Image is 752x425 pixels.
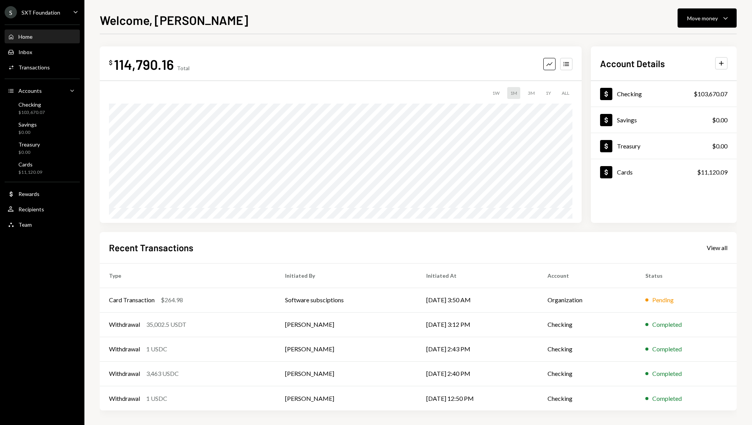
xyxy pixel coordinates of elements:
h2: Recent Transactions [109,241,193,254]
div: Completed [652,369,682,378]
td: Software subsciptions [276,288,417,312]
div: Accounts [18,87,42,94]
div: ALL [559,87,572,99]
td: [PERSON_NAME] [276,312,417,337]
div: Withdrawal [109,394,140,403]
div: $0.00 [18,129,37,136]
div: Inbox [18,49,32,55]
div: View all [707,244,727,252]
div: 114,790.16 [114,56,174,73]
a: Team [5,217,80,231]
div: 1 USDC [146,394,167,403]
a: Rewards [5,187,80,201]
div: Checking [18,101,45,108]
td: Checking [538,312,636,337]
div: 1Y [543,87,554,99]
div: Withdrawal [109,369,140,378]
div: Cards [18,161,42,168]
div: $0.00 [18,149,40,156]
div: Treasury [18,141,40,148]
div: Rewards [18,191,40,197]
td: [PERSON_NAME] [276,337,417,361]
th: Type [100,263,276,288]
h2: Account Details [600,57,665,70]
td: [DATE] 2:43 PM [417,337,538,361]
div: 35,002.5 USDT [146,320,186,329]
div: Total [177,65,190,71]
div: $264.98 [161,295,183,305]
a: Cards$11,120.09 [591,159,737,185]
div: $11,120.09 [18,169,42,176]
td: [PERSON_NAME] [276,386,417,410]
div: Cards [617,168,633,176]
a: Cards$11,120.09 [5,159,80,177]
a: View all [707,243,727,252]
div: S [5,6,17,18]
a: Home [5,30,80,43]
div: $103,670.07 [694,89,727,99]
th: Account [538,263,636,288]
div: Home [18,33,33,40]
a: Inbox [5,45,80,59]
div: Withdrawal [109,320,140,329]
th: Status [636,263,737,288]
div: SXT Foundation [21,9,60,16]
div: Team [18,221,32,228]
div: Recipients [18,206,44,212]
a: Checking$103,670.07 [5,99,80,117]
td: [PERSON_NAME] [276,361,417,386]
div: 3,463 USDC [146,369,179,378]
div: $0.00 [712,142,727,151]
td: Organization [538,288,636,312]
a: Treasury$0.00 [591,133,737,159]
div: $ [109,59,112,66]
div: $11,120.09 [697,168,727,177]
div: Completed [652,394,682,403]
td: Checking [538,386,636,410]
div: Transactions [18,64,50,71]
h1: Welcome, [PERSON_NAME] [100,12,248,28]
a: Accounts [5,84,80,97]
td: [DATE] 12:50 PM [417,386,538,410]
div: Completed [652,320,682,329]
td: Checking [538,361,636,386]
td: Checking [538,337,636,361]
div: 1W [489,87,503,99]
div: Treasury [617,142,640,150]
div: Pending [652,295,674,305]
div: Completed [652,344,682,354]
div: 1M [507,87,520,99]
div: Card Transaction [109,295,155,305]
div: $103,670.07 [18,109,45,116]
th: Initiated At [417,263,538,288]
div: $0.00 [712,115,727,125]
a: Recipients [5,202,80,216]
div: 3M [525,87,538,99]
div: Checking [617,90,642,97]
div: Move money [687,14,718,22]
td: [DATE] 2:40 PM [417,361,538,386]
a: Treasury$0.00 [5,139,80,157]
div: 1 USDC [146,344,167,354]
div: Savings [18,121,37,128]
div: Withdrawal [109,344,140,354]
a: Transactions [5,60,80,74]
td: [DATE] 3:50 AM [417,288,538,312]
div: Savings [617,116,637,124]
th: Initiated By [276,263,417,288]
a: Checking$103,670.07 [591,81,737,107]
button: Move money [678,8,737,28]
a: Savings$0.00 [591,107,737,133]
a: Savings$0.00 [5,119,80,137]
td: [DATE] 3:12 PM [417,312,538,337]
